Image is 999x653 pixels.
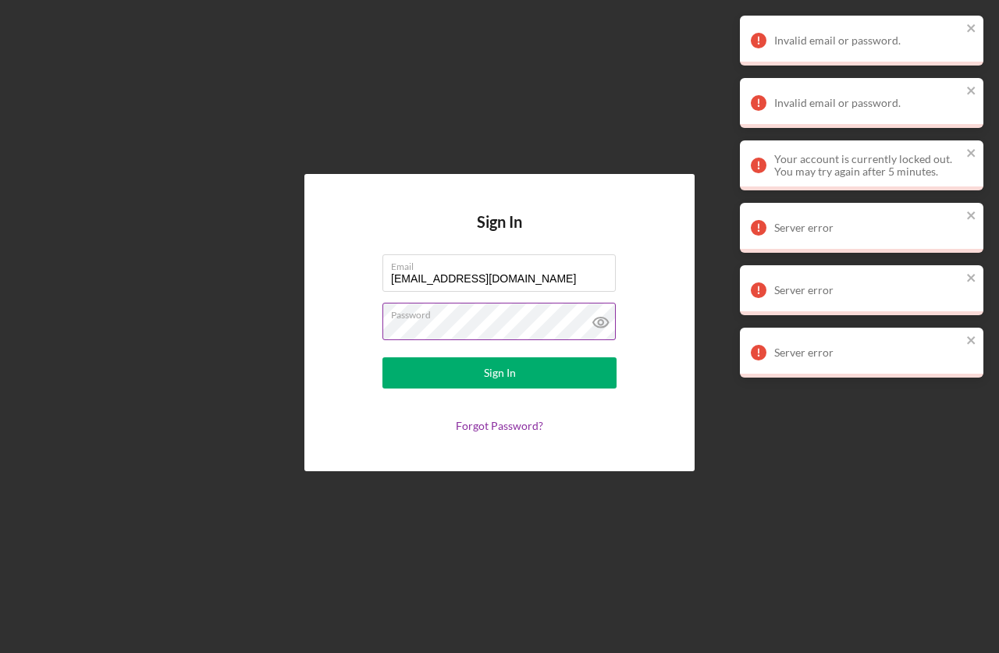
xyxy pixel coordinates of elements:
label: Password [391,303,616,321]
button: close [966,147,977,161]
button: close [966,22,977,37]
div: Server error [774,346,962,359]
label: Email [391,255,616,272]
div: Your account is currently locked out. You may try again after 5 minutes. [774,153,962,178]
button: close [966,271,977,286]
h4: Sign In [477,213,522,254]
div: Server error [774,284,962,296]
button: close [966,209,977,224]
div: Invalid email or password. [774,97,962,109]
div: Sign In [484,357,516,389]
button: close [966,334,977,349]
button: Sign In [382,357,617,389]
a: Forgot Password? [456,419,543,432]
div: Invalid email or password. [774,34,962,47]
button: close [966,84,977,99]
div: Server error [774,222,962,234]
